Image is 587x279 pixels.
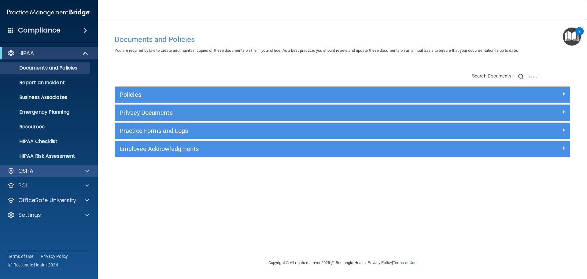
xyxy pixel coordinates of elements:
[18,182,27,189] p: PCI
[18,167,34,175] p: OSHA
[18,197,76,204] p: OfficeSafe University
[4,138,87,145] p: HIPAA Checklist
[120,109,452,116] h5: Privacy Documents
[4,109,87,115] p: Emergency Planning
[120,126,565,136] a: Practice Forms and Logs
[7,182,89,189] a: PCI
[528,72,570,81] input: Search
[18,50,34,57] p: HIPAA
[578,31,581,39] div: 2
[120,108,565,118] a: Privacy Documents
[231,253,454,273] div: Copyright © All rights reserved 2025 @ Rectangle Health | |
[518,74,524,79] img: ic-search.3b580494.png
[4,80,87,86] p: Report an Incident
[7,6,90,19] img: PMB logo
[4,65,87,71] p: Documents and Policies
[18,26,61,35] h4: Compliance
[120,145,452,152] h5: Employee Acknowledgments
[8,253,33,259] a: Terms of Use
[4,94,87,100] p: Business Associates
[8,262,58,268] span: Ⓒ Rectangle Health 2024
[4,153,87,159] p: HIPAA Risk Assessment
[367,260,392,265] a: Privacy Policy
[120,127,452,134] h5: Practice Forms and Logs
[563,28,581,46] button: Open Resource Center, 2 new notifications
[4,124,87,130] p: Resources
[7,50,89,57] a: HIPAA
[7,211,89,219] a: Settings
[7,197,89,204] a: OfficeSafe University
[115,36,570,43] h4: Documents and Policies
[41,253,68,259] a: Privacy Policy
[120,91,452,98] h5: Policies
[472,73,513,79] span: Search Documents:
[120,90,565,100] a: Policies
[7,167,89,175] a: OSHA
[120,144,565,154] a: Employee Acknowledgments
[18,211,41,219] p: Settings
[115,48,518,53] span: You are required by law to create and maintain copies of these documents on file in your office. ...
[393,260,416,265] a: Terms of Use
